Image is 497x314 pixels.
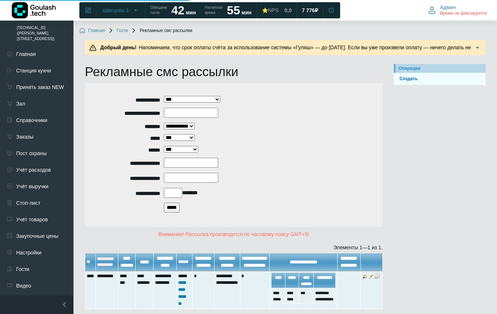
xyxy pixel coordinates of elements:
img: Логотип компании Goulash.tech [12,2,56,18]
span: Админ [440,4,456,11]
a: 7 776 ₽ [298,4,323,17]
span: Время не фиксируется [440,11,487,17]
div: Элементы 1—1 из 1. [85,244,383,251]
a: Гости [108,28,128,34]
span: 0,0 [285,7,292,14]
a: Обещаем гостю 42 мин Расчетное время 55 мин [146,4,256,17]
div: Операции [399,65,483,72]
span: Напоминаем, что срок оплаты счёта за использование системы «Гуляш» — до [DATE]. Если вы уже произ... [98,44,471,66]
span: Рекламные смс рассылки [131,28,192,34]
span: ₽ [315,7,318,14]
div: ⭐ [262,7,279,14]
span: мин [241,10,251,15]
span: мин [186,10,196,15]
a: Главная [79,28,105,34]
span: Внимание! Рассылка производится по часовому поясу GMT+5! [158,231,309,237]
b: Добрый день! [100,44,137,50]
img: Предупреждение [89,44,97,51]
strong: 55 [227,4,240,17]
a: ⭐NPS 0,0 [257,4,296,17]
span: NPS [268,7,279,13]
button: Админ Время не фиксируется [424,3,491,18]
img: Подробнее [474,44,481,51]
strong: 42 [171,4,184,17]
a: Создать [397,75,483,82]
span: 7 776 [302,7,315,14]
button: Швецова 3 [98,4,143,16]
span: Швецова 3 [103,7,129,14]
span: Расчетное время [205,5,222,15]
h1: Рекламные смс рассылки [85,64,383,79]
span: Обещаем гостю [150,5,167,15]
